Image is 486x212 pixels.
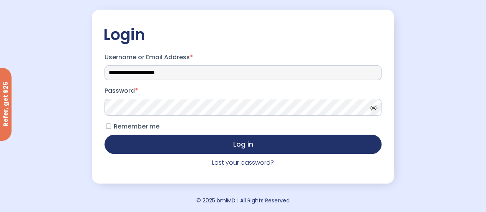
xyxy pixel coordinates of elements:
[103,25,383,44] h2: Login
[114,122,159,131] span: Remember me
[212,158,274,167] a: Lost your password?
[106,124,111,129] input: Remember me
[104,85,382,97] label: Password
[196,195,290,206] div: © 2025 bmiMD | All Rights Reserved
[104,51,382,63] label: Username or Email Address
[104,135,382,154] button: Log in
